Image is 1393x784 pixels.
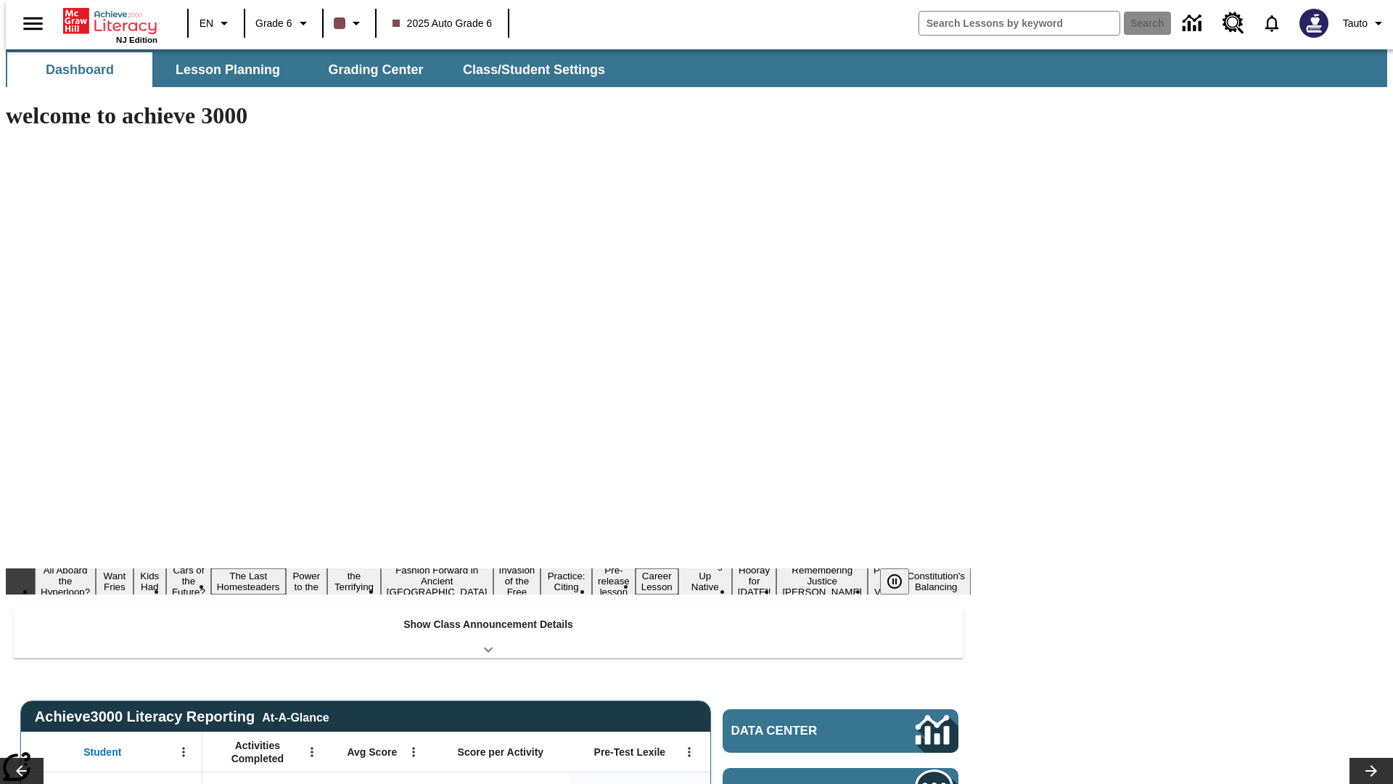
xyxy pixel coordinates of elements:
input: search field [919,12,1119,35]
button: Grade: Grade 6, Select a grade [250,10,318,36]
h1: welcome to achieve 3000 [6,102,971,129]
button: Slide 3 Dirty Jobs Kids Had To Do [133,547,166,616]
button: Select a new avatar [1291,4,1337,42]
span: NJ Edition [116,36,157,44]
span: EN [200,16,213,31]
button: Open side menu [12,2,54,45]
button: Slide 2 Do You Want Fries With That? [96,547,133,616]
span: Avg Score [347,746,397,759]
button: Slide 10 Mixed Practice: Citing Evidence [541,558,592,605]
button: Class/Student Settings [451,52,617,87]
button: Open Menu [403,741,424,763]
div: Home [63,5,157,44]
button: Language: EN, Select a language [193,10,239,36]
button: Slide 9 The Invasion of the Free CD [493,552,541,611]
span: Score per Activity [458,746,544,759]
button: Pause [880,568,909,595]
button: Slide 13 Cooking Up Native Traditions [678,558,732,605]
button: Slide 6 Solar Power to the People [286,558,328,605]
button: Slide 5 The Last Homesteaders [211,568,286,595]
button: Slide 11 Pre-release lesson [592,563,636,600]
img: Avatar [1299,9,1328,38]
span: Student [83,746,121,759]
div: At-A-Glance [262,709,329,724]
button: Slide 14 Hooray for Constitution Day! [732,563,777,600]
button: Grading Center [303,52,448,87]
button: Slide 12 Career Lesson [636,568,678,595]
button: Open Menu [173,741,194,763]
button: Lesson carousel, Next [1349,758,1393,784]
button: Slide 4 Cars of the Future? [166,563,211,600]
span: Activities Completed [210,739,305,765]
span: 2025 Auto Grade 6 [393,16,493,31]
span: Data Center [731,724,867,738]
button: Slide 1 All Aboard the Hyperloop? [35,563,96,600]
span: Achieve3000 Literacy Reporting [35,709,329,725]
span: Grade 6 [255,16,292,31]
div: SubNavbar [6,49,1387,87]
button: Open Menu [678,741,700,763]
button: Slide 15 Remembering Justice O'Connor [776,563,868,600]
button: Open Menu [301,741,323,763]
button: Lesson Planning [155,52,300,87]
button: Slide 7 Attack of the Terrifying Tomatoes [327,558,381,605]
a: Data Center [723,709,958,753]
div: Show Class Announcement Details [13,608,963,658]
a: Resource Center, Will open in new tab [1214,4,1253,43]
a: Home [63,7,157,36]
div: Pause [880,568,924,595]
button: Profile/Settings [1337,10,1393,36]
a: Notifications [1253,4,1291,42]
button: Dashboard [7,52,152,87]
button: Class color is dark brown. Change class color [328,10,371,36]
span: Pre-Test Lexile [594,746,666,759]
p: Show Class Announcement Details [403,617,573,632]
button: Slide 16 Point of View [868,563,901,600]
a: Data Center [1174,4,1214,44]
div: SubNavbar [6,52,618,87]
button: Slide 8 Fashion Forward in Ancient Rome [381,563,493,600]
span: Tauto [1343,16,1368,31]
button: Slide 17 The Constitution's Balancing Act [901,558,971,605]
